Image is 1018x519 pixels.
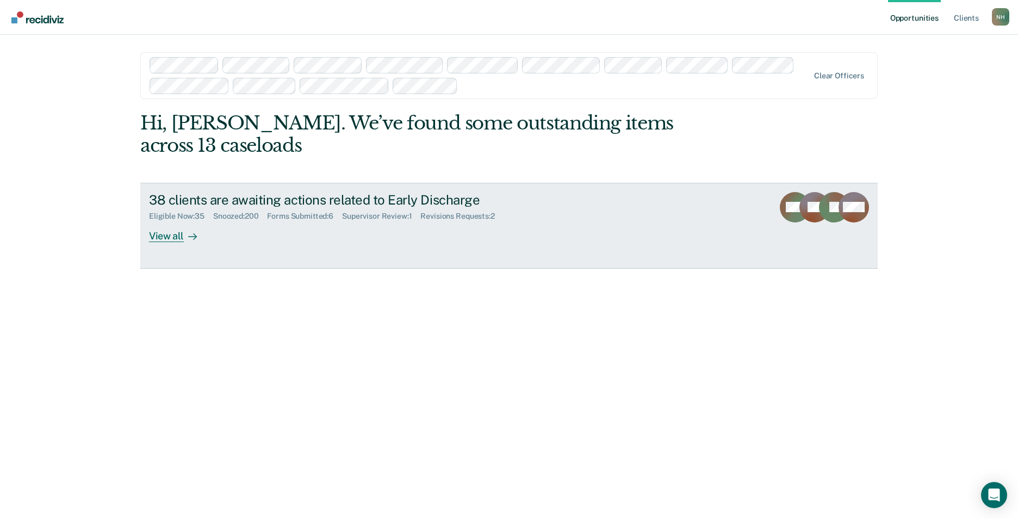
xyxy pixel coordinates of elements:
div: Forms Submitted : 6 [267,212,342,221]
div: Eligible Now : 35 [149,212,213,221]
img: Recidiviz [11,11,64,23]
button: Profile dropdown button [992,8,1009,26]
div: Clear officers [814,71,864,81]
div: Open Intercom Messenger [981,482,1007,508]
div: View all [149,221,210,242]
div: 38 clients are awaiting actions related to Early Discharge [149,192,531,208]
div: Supervisor Review : 1 [342,212,420,221]
div: Snoozed : 200 [213,212,268,221]
div: Hi, [PERSON_NAME]. We’ve found some outstanding items across 13 caseloads [140,112,730,157]
div: Revisions Requests : 2 [420,212,503,221]
a: 38 clients are awaiting actions related to Early DischargeEligible Now:35Snoozed:200Forms Submitt... [140,183,878,269]
div: N H [992,8,1009,26]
